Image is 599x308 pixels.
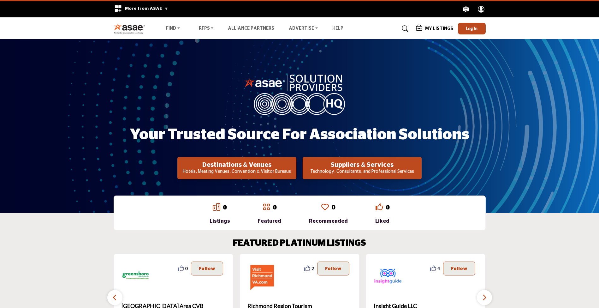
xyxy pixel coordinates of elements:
button: Follow [443,262,475,275]
p: Hotels, Meeting Venues, Convention & Visitor Bureaus [179,169,294,175]
span: 0 [185,265,188,272]
img: image [244,73,355,115]
p: Technology, Consultants, and Professional Services [305,169,420,175]
a: RFPs [194,24,218,33]
div: My Listings [416,25,453,33]
h2: Suppliers & Services [305,161,420,169]
div: Liked [375,217,389,225]
a: 0 [386,204,389,211]
img: Site Logo [114,23,149,34]
span: 4 [437,265,440,272]
a: Find [162,24,184,33]
a: 0 [223,204,227,211]
p: Follow [199,265,215,272]
img: Insight Guide LLC [374,262,402,290]
a: Go to Recommended [321,203,329,212]
a: Search [396,24,412,34]
a: Advertise [284,24,322,33]
i: Go to Liked [376,203,383,211]
div: Listings [210,217,230,225]
a: Alliance Partners [228,26,274,31]
a: 0 [331,204,335,211]
div: More from ASAE [110,1,172,17]
h1: Your Trusted Source for Association Solutions [130,125,469,145]
img: Richmond Region Tourism [247,262,276,290]
a: 0 [273,204,276,211]
button: Follow [191,262,223,275]
span: Log In [466,26,477,31]
h2: FEATURED PLATINUM LISTINGS [233,238,366,249]
h2: Destinations & Venues [179,161,294,169]
span: 2 [311,265,314,272]
p: Follow [451,265,467,272]
h5: My Listings [425,26,453,32]
img: Greensboro Area CVB [122,262,150,290]
p: Follow [325,265,341,272]
button: Log In [458,23,486,34]
button: Suppliers & Services Technology, Consultants, and Professional Services [303,157,422,179]
button: Destinations & Venues Hotels, Meeting Venues, Convention & Visitor Bureaus [177,157,296,179]
div: Recommended [309,217,348,225]
a: Help [332,26,343,31]
div: Featured [258,217,281,225]
button: Follow [317,262,349,275]
span: More from ASAE [125,6,168,11]
a: Go to Featured [263,203,270,212]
